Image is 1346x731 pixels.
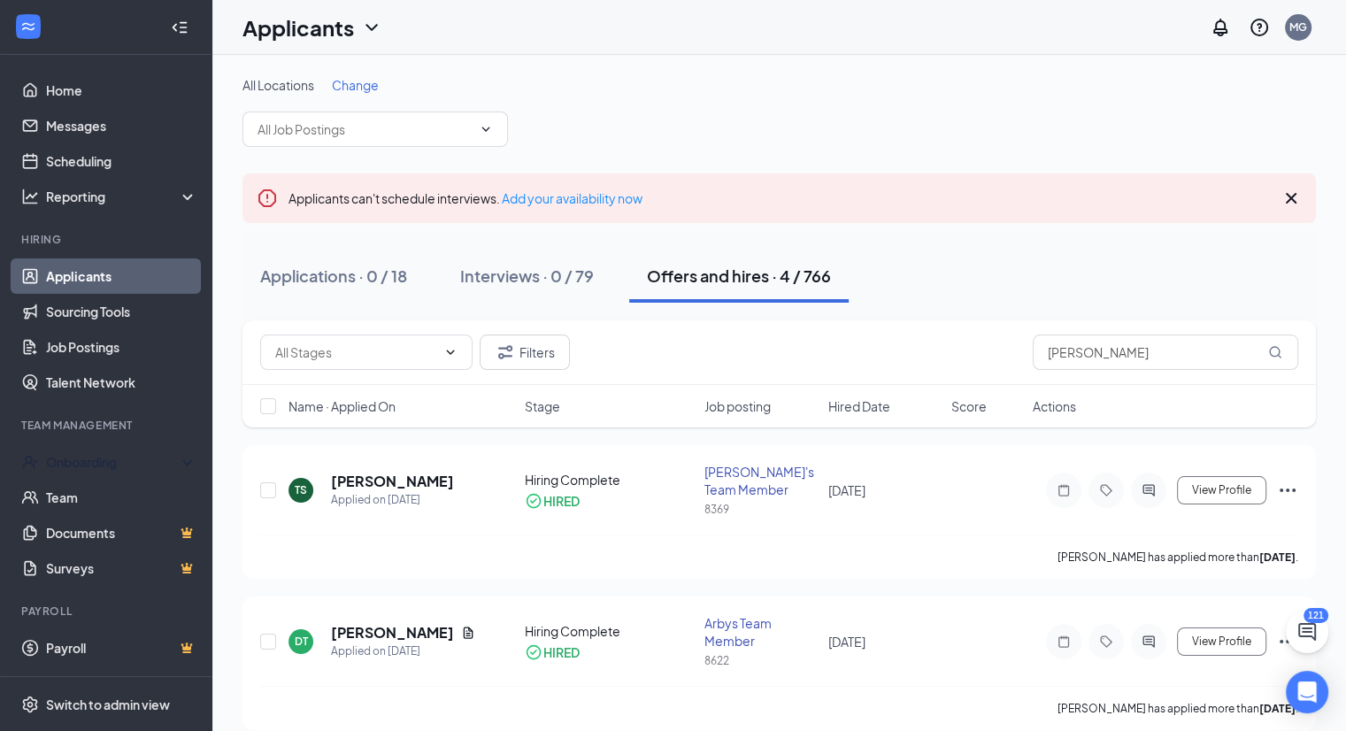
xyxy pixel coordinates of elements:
[46,73,197,108] a: Home
[1281,188,1302,209] svg: Cross
[543,643,580,661] div: HIRED
[704,502,817,517] div: 8369
[331,491,454,509] div: Applied on [DATE]
[460,265,594,287] div: Interviews · 0 / 79
[1053,635,1074,649] svg: Note
[1192,484,1251,496] span: View Profile
[21,696,39,713] svg: Settings
[258,119,472,139] input: All Job Postings
[257,188,278,209] svg: Error
[1033,397,1076,415] span: Actions
[1138,483,1159,497] svg: ActiveChat
[1096,483,1117,497] svg: Tag
[242,77,314,93] span: All Locations
[495,342,516,363] svg: Filter
[461,626,475,640] svg: Document
[46,550,197,586] a: SurveysCrown
[704,653,817,668] div: 8622
[1210,17,1231,38] svg: Notifications
[275,342,436,362] input: All Stages
[46,188,198,205] div: Reporting
[21,453,39,471] svg: UserCheck
[1286,611,1328,653] button: ChatActive
[260,265,407,287] div: Applications · 0 / 18
[21,188,39,205] svg: Analysis
[1286,671,1328,713] div: Open Intercom Messenger
[46,143,197,179] a: Scheduling
[1058,550,1298,565] p: [PERSON_NAME] has applied more than .
[502,190,642,206] a: Add your availability now
[331,623,454,643] h5: [PERSON_NAME]
[479,122,493,136] svg: ChevronDown
[828,397,890,415] span: Hired Date
[704,614,817,650] div: Arbys Team Member
[361,17,382,38] svg: ChevronDown
[1259,550,1296,564] b: [DATE]
[704,397,771,415] span: Job posting
[647,265,831,287] div: Offers and hires · 4 / 766
[295,634,308,649] div: DT
[1249,17,1270,38] svg: QuestionInfo
[288,397,396,415] span: Name · Applied On
[1277,631,1298,652] svg: Ellipses
[1058,701,1298,716] p: [PERSON_NAME] has applied more than .
[1259,702,1296,715] b: [DATE]
[46,630,197,666] a: PayrollCrown
[480,335,570,370] button: Filter Filters
[525,471,694,489] div: Hiring Complete
[1268,345,1282,359] svg: MagnifyingGlass
[1177,627,1266,656] button: View Profile
[1277,480,1298,501] svg: Ellipses
[331,472,454,491] h5: [PERSON_NAME]
[1289,19,1307,35] div: MG
[1096,635,1117,649] svg: Tag
[21,604,194,619] div: Payroll
[21,232,194,247] div: Hiring
[46,329,197,365] a: Job Postings
[704,463,817,498] div: [PERSON_NAME]'s Team Member
[21,418,194,433] div: Team Management
[443,345,458,359] svg: ChevronDown
[951,397,987,415] span: Score
[1177,476,1266,504] button: View Profile
[1296,621,1318,643] svg: ChatActive
[331,643,475,660] div: Applied on [DATE]
[171,19,188,36] svg: Collapse
[46,108,197,143] a: Messages
[19,18,37,35] svg: WorkstreamLogo
[525,622,694,640] div: Hiring Complete
[288,190,642,206] span: Applicants can't schedule interviews.
[828,482,865,498] span: [DATE]
[525,643,542,661] svg: CheckmarkCircle
[46,365,197,400] a: Talent Network
[1192,635,1251,648] span: View Profile
[525,492,542,510] svg: CheckmarkCircle
[828,634,865,650] span: [DATE]
[46,480,197,515] a: Team
[1138,635,1159,649] svg: ActiveChat
[46,258,197,294] a: Applicants
[46,294,197,329] a: Sourcing Tools
[1053,483,1074,497] svg: Note
[46,453,182,471] div: Onboarding
[525,397,560,415] span: Stage
[543,492,580,510] div: HIRED
[295,482,307,497] div: TS
[1033,335,1298,370] input: Search in offers and hires
[1304,608,1328,623] div: 121
[242,12,354,42] h1: Applicants
[46,515,197,550] a: DocumentsCrown
[332,77,379,93] span: Change
[46,696,170,713] div: Switch to admin view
